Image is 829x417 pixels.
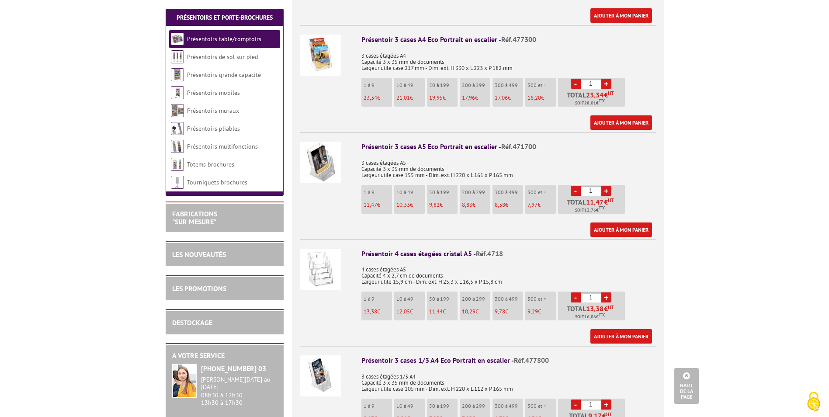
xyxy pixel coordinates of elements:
[364,95,392,101] p: €
[495,94,508,101] span: 17,06
[462,94,475,101] span: 17,96
[171,50,184,63] img: Présentoirs de sol sur pied
[187,107,239,115] a: Présentoirs muraux
[501,142,536,151] span: Réf.471700
[495,308,505,315] span: 9,78
[396,189,425,195] p: 10 à 49
[571,400,581,410] a: -
[300,249,341,290] img: Présentoir 4 cases étagées cristal A5
[187,178,247,186] a: Tourniquets brochures
[187,142,258,150] a: Présentoirs multifonctions
[361,249,656,259] div: Présentoir 4 cases étagées cristal A5 -
[364,403,392,409] p: 1 à 9
[462,201,472,208] span: 8,83
[462,296,490,302] p: 200 à 299
[361,47,656,71] p: 3 cases étagées A4 Capacité 3 x 35 mm de documents Largeur utile case 217 mm - Dim. ext. H 330 x ...
[590,222,652,237] a: Ajouter à mon panier
[527,296,556,302] p: 500 et +
[462,189,490,195] p: 200 à 299
[495,403,523,409] p: 300 à 499
[462,95,490,101] p: €
[590,115,652,130] a: Ajouter à mon panier
[429,308,443,315] span: 11,44
[171,176,184,189] img: Tourniquets brochures
[396,309,425,315] p: €
[429,82,458,88] p: 50 à 199
[462,309,490,315] p: €
[560,198,625,214] p: Total
[575,207,605,214] span: Soit €
[172,209,217,226] a: FABRICATIONS"Sur Mesure"
[560,91,625,107] p: Total
[361,142,656,152] div: Présentoir 3 cases A5 Eco Portrait en escalier -
[172,364,197,398] img: widget-service.jpg
[361,35,656,45] div: Présentoir 3 cases A4 Eco Portrait en escalier -
[476,249,503,258] span: Réf.4718
[201,376,277,406] div: 08h30 à 12h30 13h30 à 17h30
[586,91,604,98] span: 23,34
[590,329,652,344] a: Ajouter à mon panier
[396,94,410,101] span: 21,01
[300,142,341,183] img: Présentoir 3 cases A5 Eco Portrait en escalier
[608,90,614,96] sup: HT
[571,79,581,89] a: -
[396,296,425,302] p: 10 à 49
[462,82,490,88] p: 200 à 299
[584,207,596,214] span: 13,76
[599,98,605,103] sup: TTC
[527,403,556,409] p: 500 et +
[527,201,538,208] span: 7,97
[527,202,556,208] p: €
[187,35,261,43] a: Présentoirs table/comptoirs
[590,8,652,23] a: Ajouter à mon panier
[201,364,266,373] strong: [PHONE_NUMBER] 03
[396,202,425,208] p: €
[364,309,392,315] p: €
[501,35,536,44] span: Réf.477300
[527,94,541,101] span: 16,20
[171,122,184,135] img: Présentoirs pliables
[462,308,475,315] span: 10,29
[601,400,611,410] a: +
[803,391,825,413] img: Cookies (fenêtre modale)
[171,140,184,153] img: Présentoirs multifonctions
[495,189,523,195] p: 300 à 499
[601,186,611,196] a: +
[172,250,226,259] a: LES NOUVEAUTÉS
[396,403,425,409] p: 10 à 49
[599,205,605,210] sup: TTC
[495,201,505,208] span: 8,38
[527,189,556,195] p: 500 et +
[396,95,425,101] p: €
[364,202,392,208] p: €
[361,368,656,392] p: 3 cases étagées 1/3 A4 Capacité 3 x 35 mm de documents Largeur utile case 105 mm - Dim. ext. H 22...
[429,403,458,409] p: 50 à 199
[575,313,605,320] span: Soit €
[527,308,538,315] span: 9,29
[201,376,277,391] div: [PERSON_NAME][DATE] au [DATE]
[674,368,699,404] a: Haut de la page
[187,89,240,97] a: Présentoirs mobiles
[187,71,261,79] a: Présentoirs grande capacité
[495,202,523,208] p: €
[571,186,581,196] a: -
[172,318,212,327] a: DESTOCKAGE
[798,387,829,417] button: Cookies (fenêtre modale)
[495,296,523,302] p: 300 à 499
[608,197,614,203] sup: HT
[495,309,523,315] p: €
[608,304,614,310] sup: HT
[364,308,377,315] span: 13,38
[361,261,656,285] p: 4 cases étagées A5 Capacité 4 x 2,7 cm de documents Largeur utile 15,9 cm - Dim. ext. H 25,3 x L ...
[604,305,608,312] span: €
[601,292,611,302] a: +
[364,82,392,88] p: 1 à 9
[396,201,410,208] span: 10,33
[429,95,458,101] p: €
[171,32,184,45] img: Présentoirs table/comptoirs
[462,403,490,409] p: 200 à 299
[584,100,596,107] span: 28,01
[429,296,458,302] p: 50 à 199
[586,305,604,312] span: 13,38
[429,201,440,208] span: 9,82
